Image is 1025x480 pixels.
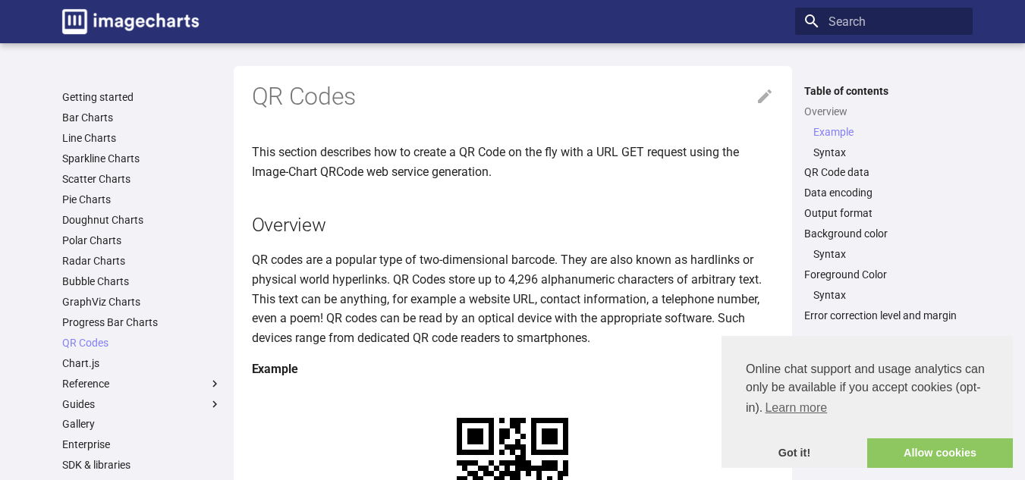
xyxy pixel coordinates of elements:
[62,458,222,472] a: SDK & libraries
[62,131,222,145] a: Line Charts
[804,309,964,322] a: Error correction level and margin
[62,213,222,227] a: Doughnut Charts
[813,288,964,302] a: Syntax
[804,105,964,118] a: Overview
[62,111,222,124] a: Bar Charts
[62,9,199,34] img: logo
[62,254,222,268] a: Radar Charts
[795,84,973,323] nav: Table of contents
[56,3,205,40] a: Image-Charts documentation
[804,206,964,220] a: Output format
[62,172,222,186] a: Scatter Charts
[804,165,964,179] a: QR Code data
[62,152,222,165] a: Sparkline Charts
[804,288,964,302] nav: Foreground Color
[722,336,1013,468] div: cookieconsent
[795,84,973,98] label: Table of contents
[795,8,973,35] input: Search
[722,438,867,469] a: dismiss cookie message
[804,227,964,240] a: Background color
[62,295,222,309] a: GraphViz Charts
[252,359,774,379] h4: Example
[762,397,829,419] a: learn more about cookies
[62,193,222,206] a: Pie Charts
[252,250,774,347] p: QR codes are a popular type of two-dimensional barcode. They are also known as hardlinks or physi...
[62,417,222,431] a: Gallery
[62,356,222,370] a: Chart.js
[252,212,774,238] h2: Overview
[62,377,222,391] label: Reference
[62,90,222,104] a: Getting started
[813,125,964,139] a: Example
[252,81,774,113] h1: QR Codes
[804,125,964,159] nav: Overview
[62,275,222,288] a: Bubble Charts
[62,438,222,451] a: Enterprise
[252,143,774,181] p: This section describes how to create a QR Code on the fly with a URL GET request using the Image-...
[813,146,964,159] a: Syntax
[804,268,964,281] a: Foreground Color
[804,247,964,261] nav: Background color
[813,247,964,261] a: Syntax
[746,360,989,419] span: Online chat support and usage analytics can only be available if you accept cookies (opt-in).
[804,186,964,199] a: Data encoding
[62,234,222,247] a: Polar Charts
[62,397,222,411] label: Guides
[62,336,222,350] a: QR Codes
[867,438,1013,469] a: allow cookies
[62,315,222,329] a: Progress Bar Charts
